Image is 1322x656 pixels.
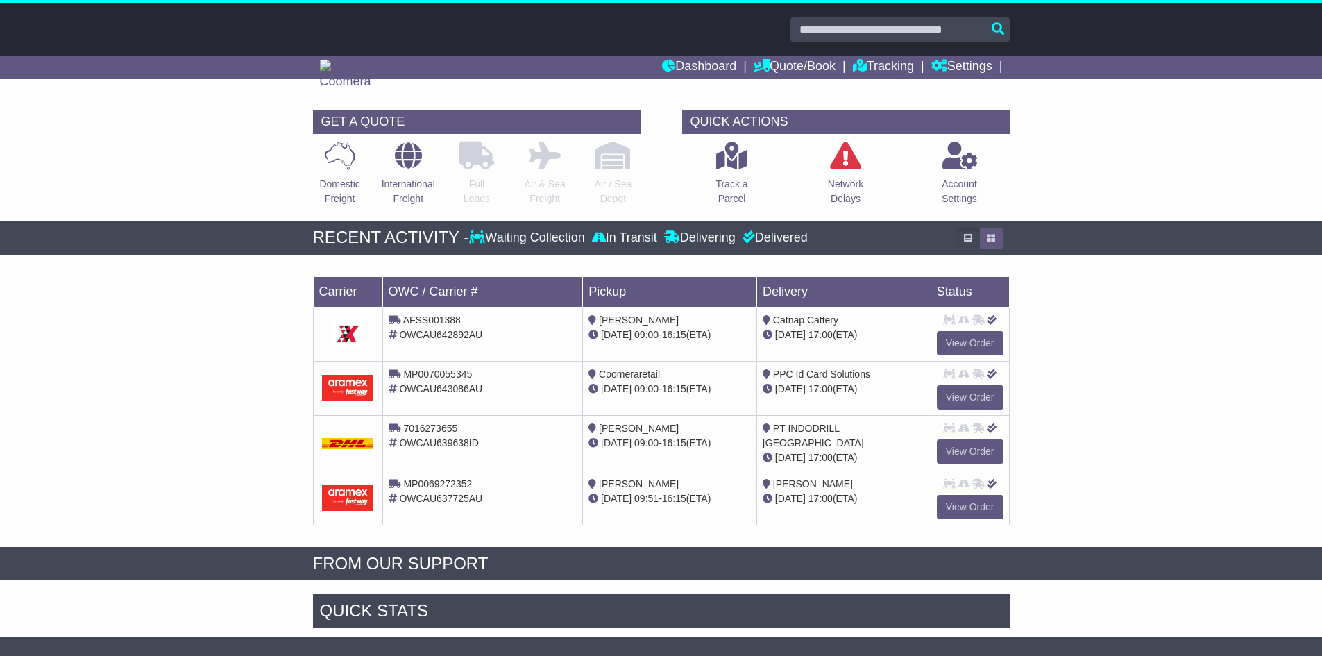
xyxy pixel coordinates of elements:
[808,383,833,394] span: 17:00
[662,493,686,504] span: 16:15
[599,478,679,489] span: [PERSON_NAME]
[634,383,659,394] span: 09:00
[588,230,661,246] div: In Transit
[661,230,739,246] div: Delivering
[595,177,632,206] p: Air / Sea Depot
[322,438,374,449] img: DHL.png
[808,452,833,463] span: 17:00
[763,382,925,396] div: (ETA)
[599,369,660,380] span: Coomeraretail
[588,491,751,506] div: - (ETA)
[313,554,1010,574] div: FROM OUR SUPPORT
[313,276,382,307] td: Carrier
[662,329,686,340] span: 16:15
[601,437,632,448] span: [DATE]
[469,230,588,246] div: Waiting Collection
[773,478,853,489] span: [PERSON_NAME]
[601,493,632,504] span: [DATE]
[601,383,632,394] span: [DATE]
[808,329,833,340] span: 17:00
[715,141,748,214] a: Track aParcel
[634,493,659,504] span: 09:51
[739,230,808,246] div: Delivered
[634,437,659,448] span: 09:00
[763,423,864,448] span: PT INDODRILL [GEOGRAPHIC_DATA]
[763,491,925,506] div: (ETA)
[773,369,870,380] span: PPC Id Card Solutions
[381,141,436,214] a: InternationalFreight
[382,276,583,307] td: OWC / Carrier #
[403,478,472,489] span: MP0069272352
[931,276,1009,307] td: Status
[403,423,457,434] span: 7016273655
[322,485,374,510] img: Aramex.png
[763,451,925,465] div: (ETA)
[937,331,1003,355] a: View Order
[942,177,977,206] p: Account Settings
[601,329,632,340] span: [DATE]
[599,423,679,434] span: [PERSON_NAME]
[382,177,435,206] p: International Freight
[313,594,1010,632] div: Quick Stats
[634,329,659,340] span: 09:00
[319,141,360,214] a: DomesticFreight
[662,56,736,79] a: Dashboard
[763,328,925,342] div: (ETA)
[937,439,1003,464] a: View Order
[662,437,686,448] span: 16:15
[403,369,472,380] span: MP0070055345
[313,228,470,248] div: RECENT ACTIVITY -
[403,314,461,326] span: AFSS001388
[583,276,757,307] td: Pickup
[334,320,362,348] img: GetCarrierServiceDarkLogo
[399,329,482,340] span: OWCAU642892AU
[808,493,833,504] span: 17:00
[853,56,914,79] a: Tracking
[756,276,931,307] td: Delivery
[599,314,679,326] span: [PERSON_NAME]
[828,177,863,206] p: Network Delays
[775,383,806,394] span: [DATE]
[525,177,566,206] p: Air & Sea Freight
[588,328,751,342] div: - (ETA)
[937,495,1003,519] a: View Order
[588,436,751,451] div: - (ETA)
[313,110,641,134] div: GET A QUOTE
[322,375,374,401] img: Aramex.png
[319,177,359,206] p: Domestic Freight
[459,177,494,206] p: Full Loads
[399,437,478,448] span: OWCAU639638ID
[682,110,1010,134] div: QUICK ACTIONS
[775,329,806,340] span: [DATE]
[715,177,747,206] p: Track a Parcel
[588,382,751,396] div: - (ETA)
[754,56,836,79] a: Quote/Book
[937,385,1003,410] a: View Order
[399,383,482,394] span: OWCAU643086AU
[775,493,806,504] span: [DATE]
[941,141,978,214] a: AccountSettings
[399,493,482,504] span: OWCAU637725AU
[773,314,838,326] span: Catnap Cattery
[931,56,992,79] a: Settings
[827,141,864,214] a: NetworkDelays
[775,452,806,463] span: [DATE]
[662,383,686,394] span: 16:15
